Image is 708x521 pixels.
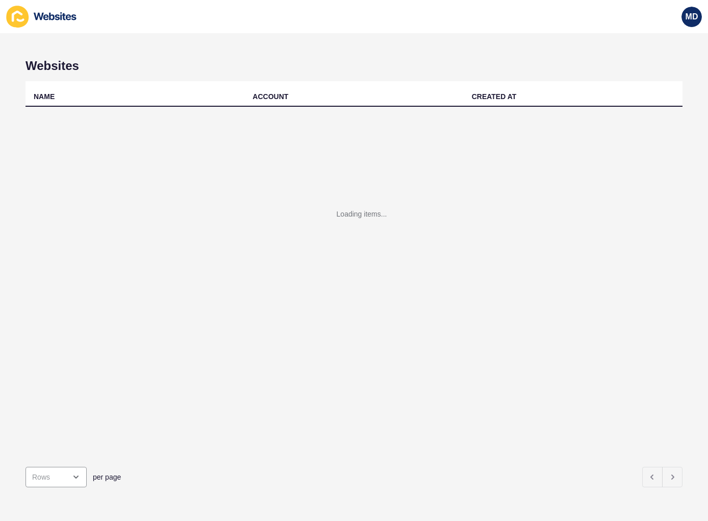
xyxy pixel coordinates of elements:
[252,91,288,102] div: ACCOUNT
[93,472,121,482] span: per page
[34,91,55,102] div: NAME
[686,12,698,22] span: MD
[26,467,87,487] div: open menu
[337,209,387,219] div: Loading items...
[26,59,682,73] h1: Websites
[472,91,517,102] div: CREATED AT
